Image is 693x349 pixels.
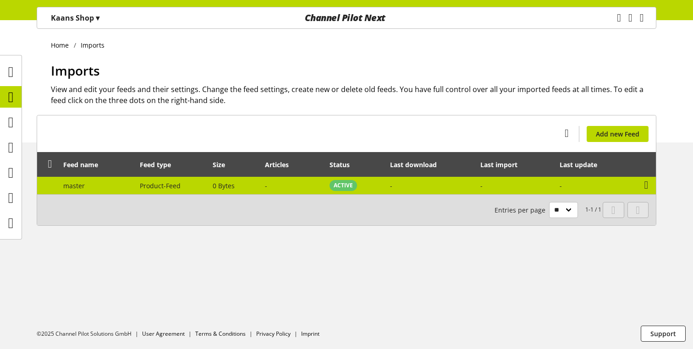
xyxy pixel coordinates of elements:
[140,160,180,169] div: Feed type
[301,330,319,338] a: Imprint
[495,202,601,218] small: 1-1 / 1
[256,330,291,338] a: Privacy Policy
[140,181,181,190] span: Product-Feed
[213,181,235,190] span: 0 Bytes
[51,62,100,79] span: Imports
[63,181,85,190] span: master
[480,181,483,190] span: -
[265,160,298,169] div: Articles
[390,181,392,190] span: -
[495,205,549,215] span: Entries per page
[560,160,606,169] div: Last update
[650,329,676,338] span: Support
[330,160,359,169] div: Status
[45,159,55,169] span: Unlock to reorder rows
[334,181,353,190] span: ACTIVE
[51,40,74,50] a: Home
[51,84,656,106] h2: View and edit your feeds and their settings. Change the feed settings, create new or delete old f...
[390,160,446,169] div: Last download
[37,7,656,29] nav: main navigation
[641,326,686,342] button: Support
[142,330,185,338] a: User Agreement
[265,181,267,190] span: -
[596,129,639,139] span: Add new Feed
[42,159,55,170] div: Unlock to reorder rows
[560,181,562,190] span: -
[195,330,246,338] a: Terms & Conditions
[96,13,99,23] span: ▾
[587,126,649,142] a: Add new Feed
[63,160,107,169] div: Feed name
[213,160,234,169] div: Size
[37,330,142,338] li: ©2025 Channel Pilot Solutions GmbH
[51,12,99,23] p: Kaans Shop
[480,160,527,169] div: Last import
